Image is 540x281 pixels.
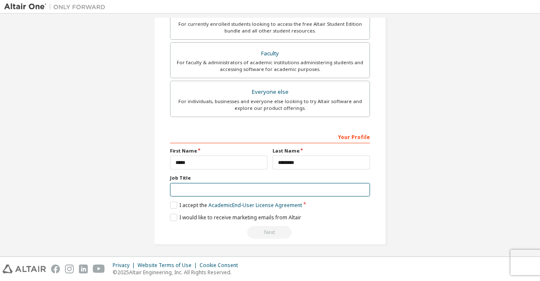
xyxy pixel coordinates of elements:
label: Job Title [170,175,370,181]
div: For individuals, businesses and everyone else looking to try Altair software and explore our prod... [175,98,364,112]
img: linkedin.svg [79,265,88,273]
img: youtube.svg [93,265,105,273]
label: I would like to receive marketing emails from Altair [170,214,301,221]
div: Everyone else [175,86,364,98]
div: Website Terms of Use [138,262,200,269]
label: I accept the [170,202,302,209]
img: instagram.svg [65,265,74,273]
div: For faculty & administrators of academic institutions administering students and accessing softwa... [175,59,364,73]
div: Your Profile [170,130,370,143]
label: Last Name [273,147,370,154]
img: facebook.svg [51,265,60,273]
a: Academic End-User License Agreement [208,202,302,209]
img: Altair One [4,3,110,11]
div: For currently enrolled students looking to access the free Altair Student Edition bundle and all ... [175,21,364,34]
div: Privacy [113,262,138,269]
label: First Name [170,147,267,154]
img: altair_logo.svg [3,265,46,273]
div: Faculty [175,48,364,60]
div: Read and acccept EULA to continue [170,226,370,239]
div: Cookie Consent [200,262,243,269]
p: © 2025 Altair Engineering, Inc. All Rights Reserved. [113,269,243,276]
